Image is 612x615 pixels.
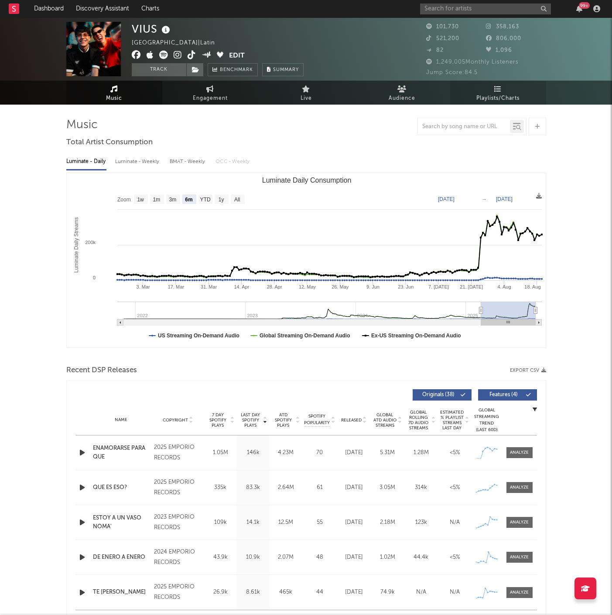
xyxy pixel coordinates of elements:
[418,392,458,398] span: Originals ( 38 )
[234,284,249,289] text: 14. Apr
[93,483,150,492] a: QUE ES ESO?
[272,588,300,597] div: 465k
[426,59,519,65] span: 1,249,005 Monthly Listeners
[428,284,449,289] text: 7. [DATE]
[301,93,312,104] span: Live
[272,518,300,527] div: 12.5M
[73,217,79,272] text: Luminate Daily Streams
[258,81,354,105] a: Live
[239,518,267,527] div: 14.1k
[206,588,235,597] div: 26.9k
[420,3,551,14] input: Search for artists
[332,284,349,289] text: 26. May
[440,483,469,492] div: <5%
[272,553,300,562] div: 2.07M
[169,197,176,203] text: 3m
[373,588,402,597] div: 74.9k
[426,36,459,41] span: 521,200
[154,477,202,498] div: 2025 EMPORIO RECORDS
[117,197,131,203] text: Zoom
[426,70,478,75] span: Jump Score: 84.5
[158,333,239,339] text: US Streaming On-Demand Audio
[206,483,235,492] div: 335k
[407,410,431,431] span: Global Rolling 7D Audio Streams
[206,412,229,428] span: 7 Day Spotify Plays
[218,197,224,203] text: 1y
[371,333,461,339] text: Ex-US Streaming On-Demand Audio
[154,512,202,533] div: 2023 EMPORIO RECORDS
[154,547,202,568] div: 2024 EMPORIO RECORDS
[92,275,95,280] text: 0
[304,483,335,492] div: 61
[524,284,540,289] text: 18. Aug
[413,389,472,401] button: Originals(38)
[474,407,500,433] div: Global Streaming Trend (Last 60D)
[93,553,150,562] a: DE ENERO A ENERO
[206,553,235,562] div: 43.9k
[137,197,144,203] text: 1w
[460,284,483,289] text: 21. [DATE]
[478,389,537,401] button: Features(4)
[272,449,300,457] div: 4.23M
[497,284,511,289] text: 4. Aug
[373,553,402,562] div: 1.02M
[168,284,184,289] text: 17. Mar
[239,483,267,492] div: 83.3k
[482,196,487,202] text: →
[486,24,519,30] span: 358,163
[272,412,295,428] span: ATD Spotify Plays
[239,412,262,428] span: Last Day Spotify Plays
[132,22,172,36] div: VIUS
[366,284,379,289] text: 9. Jun
[339,553,369,562] div: [DATE]
[496,196,513,202] text: [DATE]
[339,483,369,492] div: [DATE]
[426,24,459,30] span: 101,730
[136,284,150,289] text: 3. Mar
[162,81,258,105] a: Engagement
[426,48,444,53] span: 82
[484,392,524,398] span: Features ( 4 )
[239,449,267,457] div: 146k
[440,449,469,457] div: <5%
[267,284,282,289] text: 28. Apr
[206,518,235,527] div: 109k
[341,418,362,423] span: Released
[373,518,402,527] div: 2.18M
[220,65,253,75] span: Benchmark
[440,553,469,562] div: <5%
[208,63,258,76] a: Benchmark
[450,81,546,105] a: Playlists/Charts
[373,449,402,457] div: 5.31M
[66,81,162,105] a: Music
[239,553,267,562] div: 10.9k
[486,36,521,41] span: 806,000
[304,588,335,597] div: 44
[407,553,436,562] div: 44.4k
[170,154,207,169] div: BMAT - Weekly
[339,449,369,457] div: [DATE]
[93,588,150,597] div: TE [PERSON_NAME]
[185,197,192,203] text: 6m
[85,240,96,245] text: 200k
[440,518,469,527] div: N/A
[93,514,150,531] a: ESTOY A UN VASO NOMA'
[407,518,436,527] div: 123k
[66,137,153,148] span: Total Artist Consumption
[389,93,415,104] span: Audience
[206,449,235,457] div: 1.05M
[510,368,546,373] button: Export CSV
[298,284,316,289] text: 12. May
[576,5,582,12] button: 99+
[438,196,455,202] text: [DATE]
[339,588,369,597] div: [DATE]
[304,553,335,562] div: 48
[201,284,217,289] text: 31. Mar
[304,518,335,527] div: 55
[476,93,520,104] span: Playlists/Charts
[93,444,150,461] a: ENAMORARSE PARA QUE
[440,588,469,597] div: N/A
[262,177,351,184] text: Luminate Daily Consumption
